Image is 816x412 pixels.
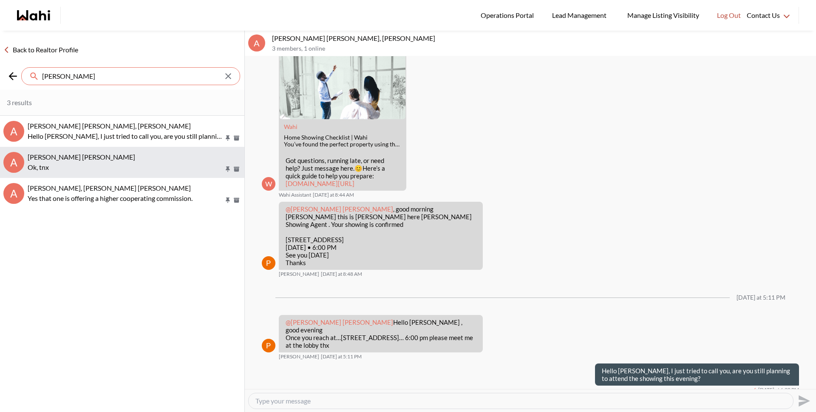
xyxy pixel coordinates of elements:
span: [PERSON_NAME] [279,353,319,360]
div: A [3,183,24,204]
button: Pin [224,134,232,142]
p: [STREET_ADDRESS] [DATE] • 6:00 PM See you [DATE] Thanks [286,236,476,266]
img: Home Showing Checklist | Wahi [280,53,405,119]
div: A [248,34,265,51]
span: [PERSON_NAME] [279,271,319,278]
button: Pin [224,166,232,173]
div: You’ve found the perfect property using the Wahi app. Now what? Book a showing instantly and foll... [284,141,401,148]
span: Log Out [717,10,741,21]
img: P [262,256,275,270]
span: Wahi Assistant [279,192,311,198]
span: Lead Management [552,10,609,21]
button: Send [793,391,813,410]
span: [PERSON_NAME], [PERSON_NAME] [PERSON_NAME] [28,184,191,192]
p: 3 members , 1 online [272,45,813,52]
div: A [3,121,24,142]
img: P [262,339,275,352]
button: Pin [224,197,232,204]
div: W [262,177,275,191]
span: @[PERSON_NAME] [PERSON_NAME] [286,318,393,326]
time: 2025-09-02T12:48:34.551Z [321,271,362,278]
div: A [3,152,24,173]
p: Hello [PERSON_NAME], I just tried to call you, are you still planning to attend the showing this ... [28,131,224,141]
span: @[PERSON_NAME] [PERSON_NAME] [286,205,393,213]
span: Manage Listing Visibility [625,10,702,21]
time: 2025-09-05T21:11:47.448Z [321,353,362,360]
div: Paul Sharma [262,339,275,352]
p: [PERSON_NAME] [PERSON_NAME], [PERSON_NAME] [272,34,813,43]
div: Home Showing Checklist | Wahi [284,134,401,141]
p: Hello [PERSON_NAME], I just tried to call you, are you still planning to attend the showing this ... [602,367,792,382]
input: Search [42,72,221,80]
span: 😊 [354,164,363,172]
p: Ok, tnx [28,162,224,172]
button: Archive [232,134,241,142]
time: 2025-09-02T12:44:52.204Z [313,192,354,198]
div: [DATE] at 5:11 PM [737,294,785,301]
span: [PERSON_NAME] [PERSON_NAME] [28,153,135,161]
p: Hello [PERSON_NAME] , good evening Once you reach at…[STREET_ADDRESS]… 6:00 pm please meet me at ... [286,318,476,349]
span: [PERSON_NAME] [PERSON_NAME], [PERSON_NAME] [28,122,191,130]
a: [DOMAIN_NAME][URL] [286,180,354,187]
p: , good morning [PERSON_NAME] this is [PERSON_NAME] here [PERSON_NAME] Showing Agent . Your showin... [286,205,476,228]
p: Got questions, running late, or need help? Just message here. Here’s a quick guide to help you pr... [286,157,399,187]
button: Archive [232,197,241,204]
span: Operations Portal [481,10,537,21]
textarea: Type your message [255,397,786,405]
a: Wahi homepage [17,10,50,20]
time: 2025-09-05T22:30:45.877Z [758,386,799,393]
div: Paul Sharma [262,256,275,270]
a: Attachment [284,123,297,130]
p: Yes that one is offering a higher cooperating commission. [28,193,224,203]
button: Archive [232,166,241,173]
